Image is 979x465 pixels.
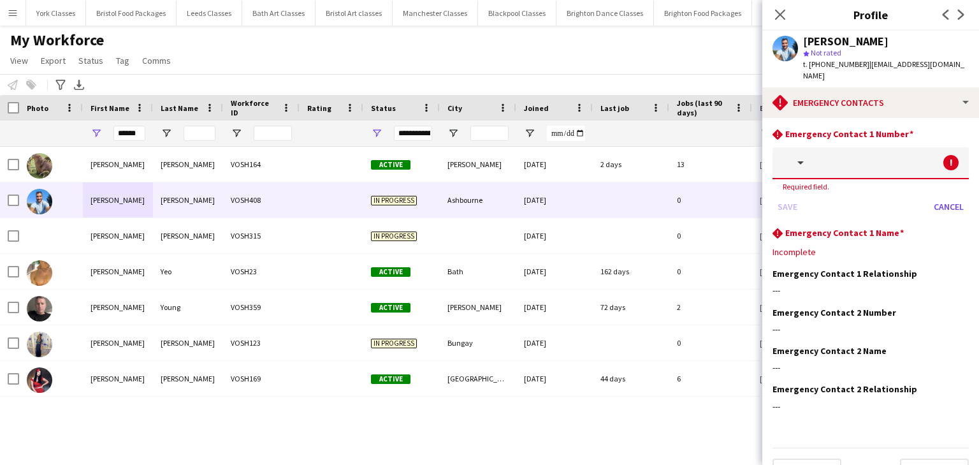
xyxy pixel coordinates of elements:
[803,36,888,47] div: [PERSON_NAME]
[669,361,752,396] div: 6
[231,128,242,139] button: Open Filter Menu
[772,401,969,412] div: ---
[677,98,729,117] span: Jobs (last 90 days)
[27,153,52,179] img: Daniel Bottomley
[371,232,417,241] span: In progress
[116,55,129,66] span: Tag
[669,147,752,182] div: 13
[654,1,752,26] button: Brighton Food Packages
[223,254,300,289] div: VOSH23
[785,227,904,239] h3: Emergency Contact 1 Name
[111,52,134,69] a: Tag
[478,1,556,26] button: Blackpool Classes
[593,290,669,325] div: 72 days
[153,361,223,396] div: [PERSON_NAME]
[440,361,516,396] div: [GEOGRAPHIC_DATA]
[772,362,969,373] div: ---
[137,52,176,69] a: Comms
[177,1,242,26] button: Leeds Classes
[516,254,593,289] div: [DATE]
[73,52,108,69] a: Status
[10,55,28,66] span: View
[153,325,223,360] div: [PERSON_NAME]
[71,77,87,92] app-action-btn: Export XLSX
[669,218,752,253] div: 0
[593,361,669,396] div: 44 days
[371,196,417,205] span: In progress
[10,31,104,50] span: My Workforce
[223,182,300,218] div: VOSH408
[27,332,52,357] img: Danielle Gardner
[447,103,462,113] span: City
[929,196,969,217] button: Cancel
[91,103,129,113] span: First Name
[516,218,593,253] div: [DATE]
[772,323,969,335] div: ---
[371,303,410,313] span: Active
[772,246,969,258] div: Incomplete
[547,126,585,141] input: Joined Filter Input
[516,182,593,218] div: [DATE]
[83,361,153,396] div: [PERSON_NAME]
[524,128,535,139] button: Open Filter Menu
[307,103,331,113] span: Rating
[83,147,153,182] div: [PERSON_NAME]
[254,126,292,141] input: Workforce ID Filter Input
[184,126,215,141] input: Last Name Filter Input
[762,87,979,118] div: Emergency contacts
[53,77,68,92] app-action-btn: Advanced filters
[27,367,52,393] img: Danielle Scharpf
[371,267,410,277] span: Active
[5,52,33,69] a: View
[223,290,300,325] div: VOSH359
[153,290,223,325] div: Young
[669,290,752,325] div: 2
[91,128,102,139] button: Open Filter Menu
[142,55,171,66] span: Comms
[803,59,869,69] span: t. [PHONE_NUMBER]
[752,1,837,26] button: Brighton Art classes
[772,284,969,296] div: ---
[811,48,841,57] span: Not rated
[772,307,896,318] h3: Emergency Contact 2 Number
[371,160,410,170] span: Active
[524,103,549,113] span: Joined
[223,218,300,253] div: VOSH315
[593,254,669,289] div: 162 days
[772,182,839,191] span: Required field.
[27,189,52,214] img: Daniel Carter
[83,182,153,218] div: [PERSON_NAME]
[153,218,223,253] div: [PERSON_NAME]
[772,383,917,395] h3: Emergency Contact 2 Relationship
[447,128,459,139] button: Open Filter Menu
[27,103,48,113] span: Photo
[223,325,300,360] div: VOSH123
[315,1,393,26] button: Bristol Art classes
[803,59,964,80] span: | [EMAIL_ADDRESS][DOMAIN_NAME]
[83,325,153,360] div: [PERSON_NAME]
[440,290,516,325] div: [PERSON_NAME]
[669,182,752,218] div: 0
[760,103,780,113] span: Email
[516,147,593,182] div: [DATE]
[27,260,52,286] img: Daniel Yeo
[153,182,223,218] div: [PERSON_NAME]
[440,254,516,289] div: Bath
[669,325,752,360] div: 0
[593,147,669,182] div: 2 days
[785,128,913,140] h3: Emergency Contact 1 Number
[153,254,223,289] div: Yeo
[231,98,277,117] span: Workforce ID
[36,52,71,69] a: Export
[669,254,752,289] div: 0
[83,254,153,289] div: [PERSON_NAME]
[161,128,172,139] button: Open Filter Menu
[556,1,654,26] button: Brighton Dance Classes
[371,374,410,384] span: Active
[223,361,300,396] div: VOSH169
[516,290,593,325] div: [DATE]
[393,1,478,26] button: Manchester Classes
[86,1,177,26] button: Bristol Food Packages
[83,218,153,253] div: [PERSON_NAME]
[371,339,417,348] span: In progress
